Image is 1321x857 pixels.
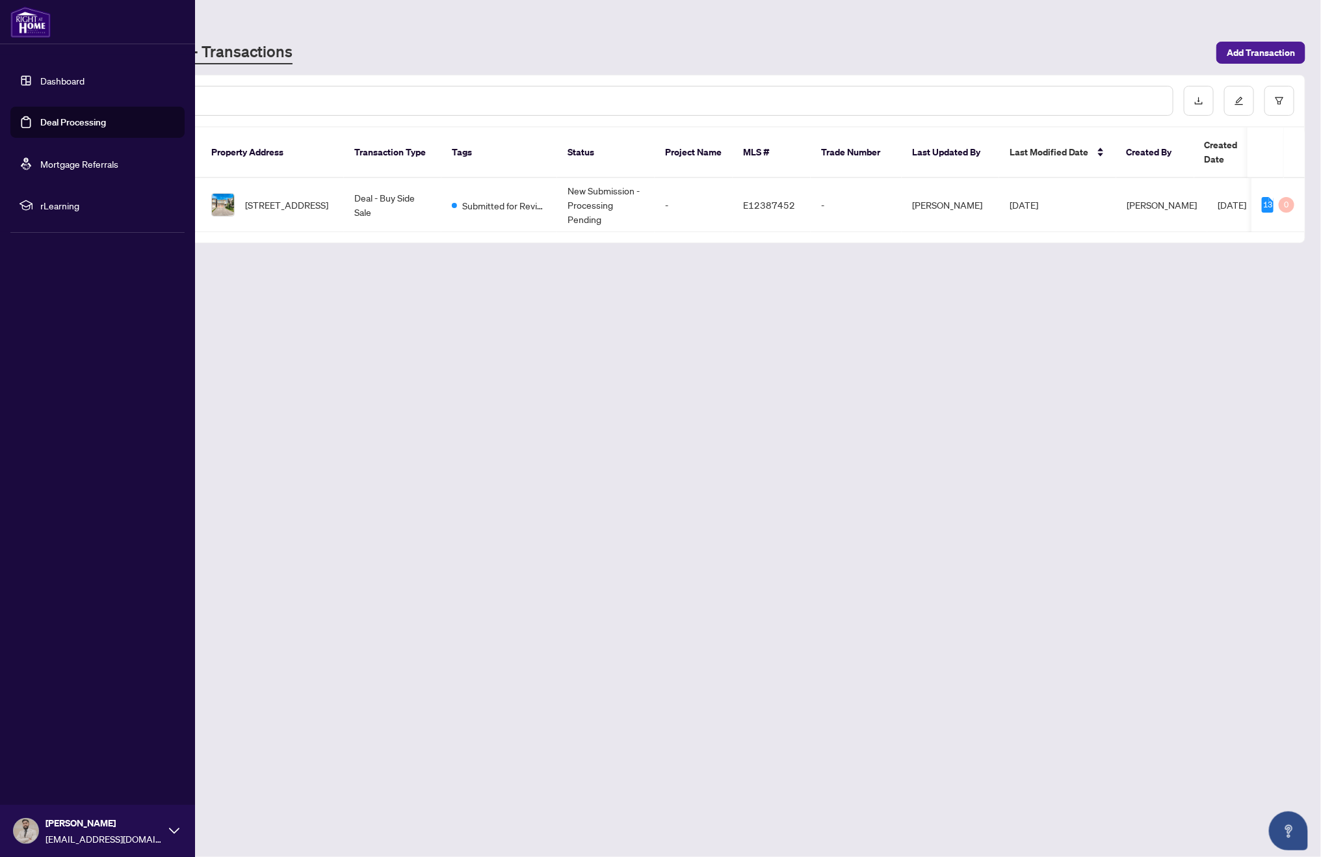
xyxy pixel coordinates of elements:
button: edit [1224,86,1254,116]
span: [DATE] [1218,199,1246,211]
th: Created Date [1194,127,1285,178]
span: [EMAIL_ADDRESS][DOMAIN_NAME] [46,832,163,846]
td: - [811,178,902,232]
a: Deal Processing [40,116,106,128]
th: MLS # [733,127,811,178]
span: [PERSON_NAME] [46,816,163,830]
span: Created Date [1205,138,1259,166]
button: filter [1264,86,1294,116]
th: Property Address [201,127,344,178]
div: 13 [1262,197,1274,213]
span: rLearning [40,198,176,213]
span: download [1194,96,1203,105]
span: edit [1235,96,1244,105]
img: thumbnail-img [212,194,234,216]
button: download [1184,86,1214,116]
button: Add Transaction [1216,42,1305,64]
span: Add Transaction [1227,42,1295,63]
td: [PERSON_NAME] [902,178,999,232]
div: 0 [1279,197,1294,213]
img: logo [10,7,51,38]
a: Mortgage Referrals [40,158,118,170]
span: [DATE] [1010,199,1038,211]
span: Last Modified Date [1010,145,1089,159]
th: Project Name [655,127,733,178]
th: Last Modified Date [999,127,1116,178]
td: - [655,178,733,232]
th: Transaction Type [344,127,441,178]
th: Trade Number [811,127,902,178]
th: Status [557,127,655,178]
th: Created By [1116,127,1194,178]
th: Tags [441,127,557,178]
img: Profile Icon [14,819,38,843]
span: E12387452 [743,199,795,211]
td: Deal - Buy Side Sale [344,178,441,232]
a: Dashboard [40,75,85,86]
td: New Submission - Processing Pending [557,178,655,232]
th: Last Updated By [902,127,999,178]
span: Submitted for Review [462,198,547,213]
span: filter [1275,96,1284,105]
span: [STREET_ADDRESS] [245,198,328,212]
span: [PERSON_NAME] [1127,199,1197,211]
button: Open asap [1269,811,1308,850]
